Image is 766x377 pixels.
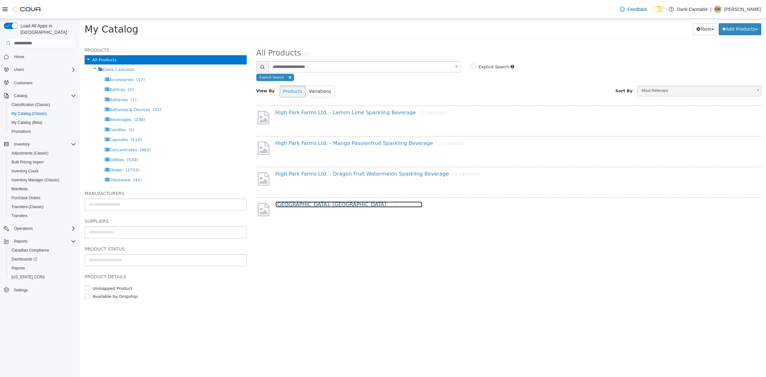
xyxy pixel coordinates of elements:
span: Transfers (Classic) [9,203,76,211]
span: [US_STATE] CCRS [11,275,45,280]
span: Promotions [11,129,31,134]
button: Transfers [6,211,79,220]
span: Customers [11,79,76,87]
a: Bulk Pricing Import [9,158,46,166]
span: (530) [47,139,58,143]
p: Dank Cannabis [677,5,708,13]
a: Most Relevant [558,67,681,78]
button: Operations [1,224,79,233]
span: Promotions [9,128,76,135]
a: High Park Farms Ltd. - Dragon Fruit Watermelon Sparkling Beverage[1 variation] [196,152,400,158]
span: Reports [11,238,76,245]
span: Inventory Count [11,169,39,174]
button: Customers [1,78,79,87]
button: Reports [6,264,79,273]
label: Available by Dropship [11,275,58,281]
span: Customers [14,80,33,86]
button: Settings [1,285,79,295]
span: Operations [14,226,33,231]
span: Catalog [14,93,27,98]
span: (238) [54,98,65,103]
span: GK [715,5,720,13]
a: High Park Farms Ltd. - Lemon Lime Sparkling Beverage[1 variation] [196,91,367,97]
span: Capsules [29,118,48,123]
button: Users [1,65,79,74]
span: (41) [54,159,62,163]
a: Manifests [9,185,30,193]
button: Catalog [1,91,79,100]
a: Home [11,53,27,61]
button: Variations [226,67,255,79]
span: Classification (Classic) [9,101,76,109]
span: Users [14,67,24,72]
label: Unmapped Product [11,267,53,273]
span: Settings [14,288,28,293]
span: Purchase Orders [11,195,41,200]
span: Inventory Count [9,167,76,175]
a: Purchase Orders [9,194,43,202]
button: Inventory Count [6,167,79,176]
img: missing-image.png [176,122,191,137]
a: Inventory Manager (Classic) [9,176,62,184]
h5: Products [5,27,167,35]
h5: Manufacturers [5,171,167,178]
span: Dashboards [11,257,37,262]
button: Users [11,66,26,73]
a: Adjustments (Classic) [9,149,51,157]
span: Sort By [536,70,553,74]
span: All Products [12,39,37,43]
small: [26 variations] [311,183,342,188]
span: Transfers (Classic) [11,204,43,209]
button: My Catalog (Classic) [6,109,79,118]
button: Bulk Pricing Import [6,158,79,167]
span: My Catalog (Beta) [11,120,42,125]
button: My Catalog (Beta) [6,118,79,127]
a: Customers [11,79,35,87]
span: Transfers [9,212,76,220]
span: (1) [51,79,57,83]
span: Inventory Manager (Classic) [11,177,59,183]
button: Purchase Orders [6,193,79,202]
span: View By [176,70,195,74]
span: Reports [11,266,25,271]
span: Inventory [14,142,30,147]
span: (1733) [46,149,60,154]
button: Catalog [11,92,30,100]
span: Flower [29,149,43,154]
a: Dashboards [6,255,79,264]
span: (17) [56,58,65,63]
img: Cova [13,6,41,12]
a: Settings [11,286,30,294]
span: Classification (Classic) [11,102,50,107]
span: My Catalog (Classic) [11,111,47,116]
span: Accessories [29,58,54,63]
button: Adjustments (Classic) [6,149,79,158]
button: [US_STATE] CCRS [6,273,79,282]
small: [1 variation] [357,122,384,127]
small: (4) [224,32,231,38]
span: Canadian Compliance [9,246,76,254]
h5: Product Status [5,226,167,234]
button: Manifests [6,185,79,193]
span: Manifests [11,186,28,192]
button: Transfers (Classic) [6,202,79,211]
small: [1 variation] [341,91,367,96]
button: Classification (Classic) [6,100,79,109]
button: Inventory [1,140,79,149]
button: Products [200,67,226,79]
label: Explicit Search [397,45,429,51]
button: Inventory Manager (Classic) [6,176,79,185]
button: Reports [1,237,79,246]
img: missing-image.png [176,91,191,107]
span: Concentrates [29,129,57,133]
div: Gurpreet Kalkat [714,5,722,13]
a: Canadian Compliance [9,246,52,254]
a: My Catalog (Beta) [9,119,45,126]
span: Operations [11,225,76,232]
span: Feedback [627,6,647,12]
span: Most Relevant [558,67,673,77]
a: Reports [9,264,27,272]
span: (2) [48,68,54,73]
a: [US_STATE] CCRS [9,273,47,281]
input: Dark Mode [652,6,666,13]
